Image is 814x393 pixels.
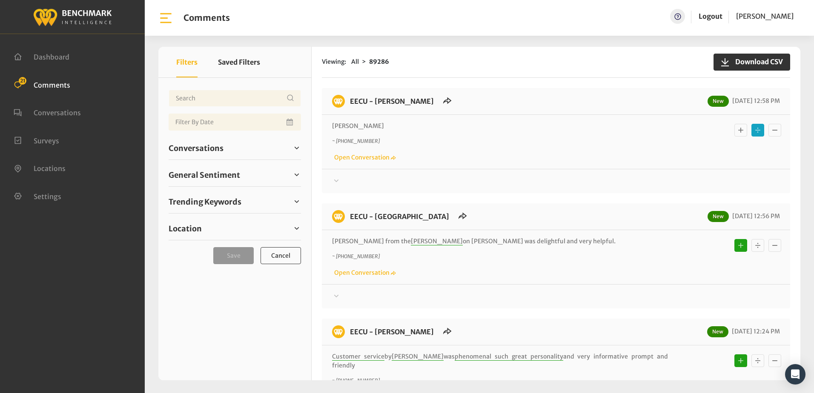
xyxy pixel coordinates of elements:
[345,95,439,108] h6: EECU - Selma Branch
[730,212,780,220] span: [DATE] 12:56 PM
[455,353,563,361] span: phenomenal such great personality
[345,325,439,338] h6: EECU - Selma Branch
[261,247,301,264] button: Cancel
[736,9,794,24] a: [PERSON_NAME]
[708,211,729,222] span: New
[411,237,463,245] span: [PERSON_NAME]
[332,377,380,384] i: ~ [PHONE_NUMBER]
[169,168,301,181] a: General Sentiment
[14,80,70,88] a: Comments 21
[392,353,444,361] span: [PERSON_NAME]
[732,122,783,139] div: Basic example
[34,136,59,145] span: Surveys
[169,222,301,235] a: Location
[730,327,780,335] span: [DATE] 12:24 PM
[732,352,783,369] div: Basic example
[785,364,805,384] div: Open Intercom Messenger
[14,191,61,200] a: Settings
[332,210,345,223] img: benchmark
[14,136,59,144] a: Surveys
[714,54,790,71] button: Download CSV
[14,163,66,172] a: Locations
[730,57,783,67] span: Download CSV
[332,269,396,276] a: Open Conversation
[34,192,61,200] span: Settings
[332,154,396,161] a: Open Conversation
[332,325,345,338] img: benchmark
[350,327,434,336] a: EECU - [PERSON_NAME]
[332,353,384,361] span: Customer service
[350,212,449,221] a: EECU - [GEOGRAPHIC_DATA]
[169,114,301,131] input: Date range input field
[34,164,66,173] span: Locations
[169,195,301,208] a: Trending Keywords
[332,253,380,259] i: ~ [PHONE_NUMBER]
[351,58,359,65] span: All
[14,108,81,116] a: Conversations
[169,142,224,154] span: Conversations
[19,77,26,85] span: 21
[176,47,198,77] button: Filters
[332,237,668,246] p: [PERSON_NAME] from the on [PERSON_NAME] was delightful and very helpful.
[369,58,389,65] strong: 89286
[169,169,240,181] span: General Sentiment
[732,237,783,254] div: Basic example
[322,57,346,66] span: Viewing:
[218,47,260,77] button: Saved Filters
[33,6,112,27] img: benchmark
[34,108,81,117] span: Conversations
[158,11,173,26] img: bar
[169,90,301,107] input: Username
[169,142,301,154] a: Conversations
[34,53,69,61] span: Dashboard
[699,9,722,24] a: Logout
[332,352,668,370] p: by was and very informative prompt and friendly
[169,196,241,208] span: Trending Keywords
[285,114,296,131] button: Open Calendar
[350,97,434,105] a: EECU - [PERSON_NAME]
[708,96,729,107] span: New
[34,80,70,89] span: Comments
[332,95,345,108] img: benchmark
[345,210,454,223] h6: EECU - Clovis Old Town
[730,97,780,105] span: [DATE] 12:58 PM
[707,326,728,337] span: New
[699,12,722,20] a: Logout
[169,223,202,234] span: Location
[736,12,794,20] span: [PERSON_NAME]
[332,138,380,144] i: ~ [PHONE_NUMBER]
[183,13,230,23] h1: Comments
[14,52,69,60] a: Dashboard
[332,122,668,131] p: [PERSON_NAME]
